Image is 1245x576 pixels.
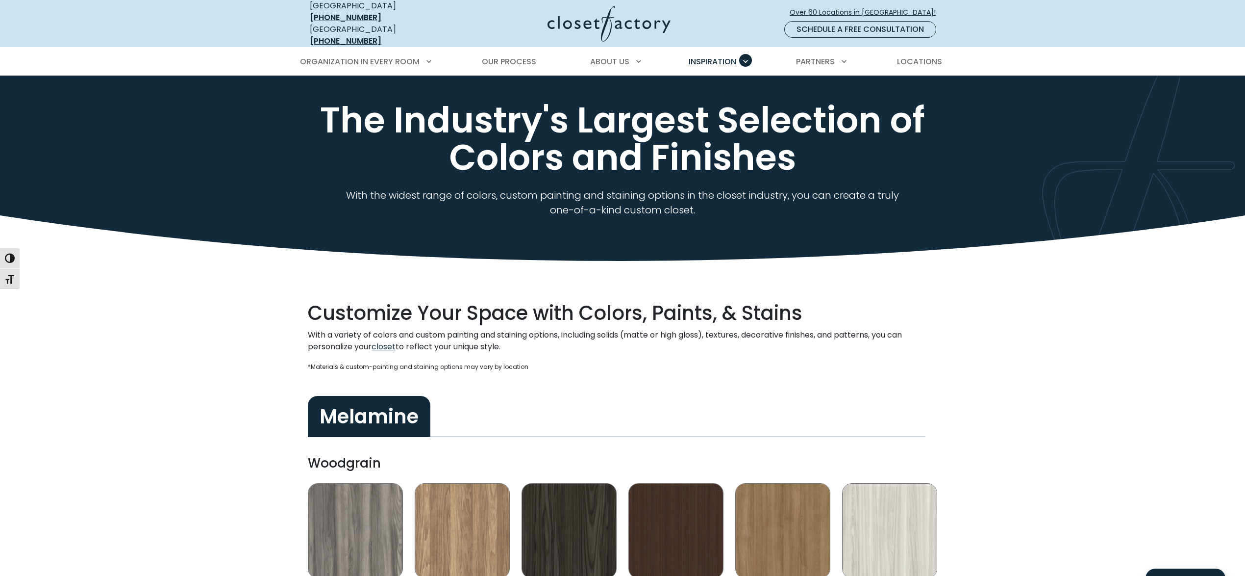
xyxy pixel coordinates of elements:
h3: Melamine [308,396,430,437]
div: [GEOGRAPHIC_DATA] [310,24,452,47]
span: Over 60 Locations in [GEOGRAPHIC_DATA]! [790,7,944,18]
img: Closet Factory Logo [548,6,671,42]
span: With the widest range of colors, custom painting and staining options in the closet industry, you... [346,188,899,217]
span: Organization in Every Room [300,56,420,67]
h5: Customize Your Space with Colors, Paints, & Stains [308,301,937,325]
a: [PHONE_NUMBER] [310,12,381,23]
span: Inspiration [689,56,736,67]
span: Our Process [482,56,536,67]
h1: The Industry's Largest Selection of Colors and Finishes [308,102,937,176]
nav: Primary Menu [293,48,952,76]
span: Locations [897,56,942,67]
span: *Materials & custom-painting and staining options may vary by location [308,363,528,371]
p: With a variety of colors and custom painting and staining options, including solids (matte or hig... [308,329,937,353]
h4: Woodgrain [308,449,937,477]
a: Over 60 Locations in [GEOGRAPHIC_DATA]! [789,4,944,21]
a: [PHONE_NUMBER] [310,35,381,47]
a: closet [372,341,396,352]
a: Schedule a Free Consultation [784,21,936,38]
span: Partners [796,56,835,67]
span: About Us [590,56,629,67]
